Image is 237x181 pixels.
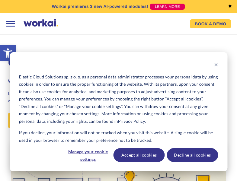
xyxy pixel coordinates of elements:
button: Accept all cookies [114,148,165,162]
button: Manage your cookie settings [65,148,111,162]
p: If you decline, your information will not be tracked when you visit this website. A single cookie... [19,129,218,144]
button: Decline all cookies [167,148,218,162]
a: ✖ [228,4,232,9]
a: LEARN MORE [150,4,185,10]
button: Dismiss cookie banner [214,62,218,69]
div: Cookie banner [10,52,227,171]
p: Looking for new challenges or just tired of a boring software house reality? Let us show you what... [8,90,229,104]
p: Workai premieres 3 new AI-powered modules! [52,3,148,10]
p: Elastic Cloud Solutions sp. z o. o. as a personal data administrator processes your personal data... [19,73,218,125]
h3: We are looking for an experienced UI/UX Designer to strengthen our Product Team. [8,78,229,85]
a: BOOK A DEMO [190,19,231,28]
h1: UI/UX Designer [8,56,229,70]
a: Privacy Policy [118,118,145,125]
a: APPLY [DATE]! [8,113,58,128]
